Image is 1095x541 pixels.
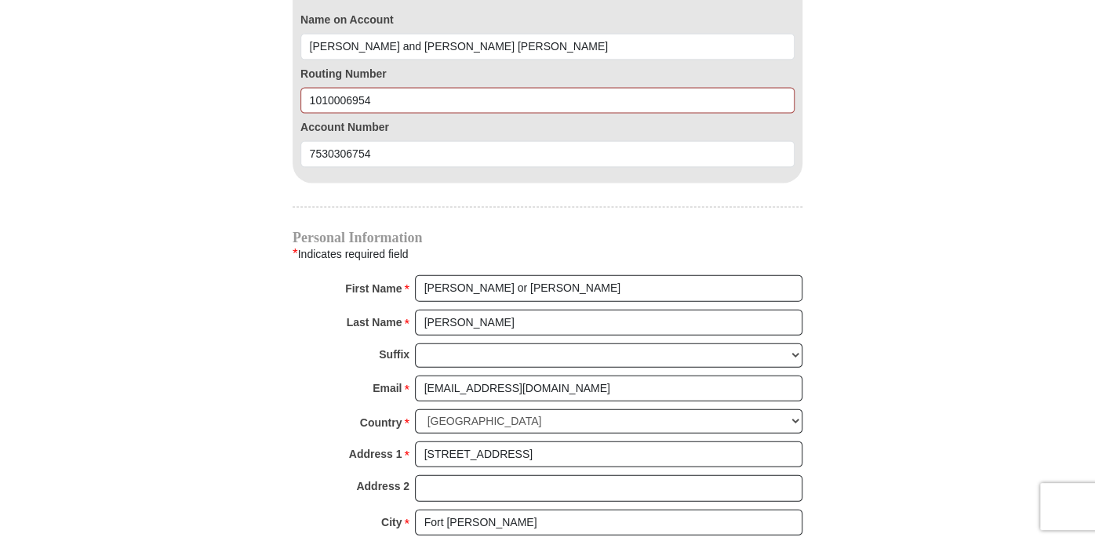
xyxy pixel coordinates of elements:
[300,66,795,82] label: Routing Number
[347,311,402,333] strong: Last Name
[373,377,402,399] strong: Email
[379,343,409,365] strong: Suffix
[356,475,409,497] strong: Address 2
[300,12,795,28] label: Name on Account
[349,443,402,465] strong: Address 1
[300,119,795,136] label: Account Number
[381,511,402,533] strong: City
[293,244,802,264] div: Indicates required field
[345,278,402,300] strong: First Name
[360,412,402,434] strong: Country
[293,231,802,244] h4: Personal Information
